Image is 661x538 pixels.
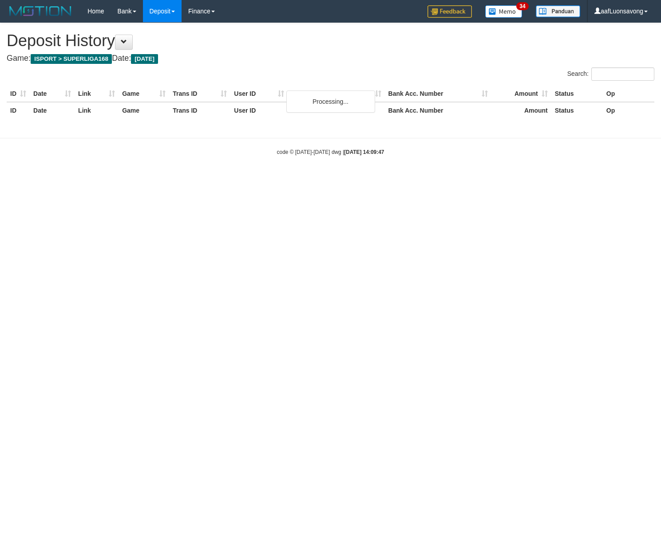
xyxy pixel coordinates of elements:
[31,54,112,64] span: ISPORT > SUPERLIGA168
[30,102,75,118] th: Date
[591,67,654,81] input: Search:
[169,86,230,102] th: Trans ID
[7,102,30,118] th: ID
[230,86,288,102] th: User ID
[551,102,603,118] th: Status
[567,67,654,81] label: Search:
[7,4,74,18] img: MOTION_logo.png
[516,2,528,10] span: 34
[427,5,472,18] img: Feedback.jpg
[7,86,30,102] th: ID
[30,86,75,102] th: Date
[286,90,375,113] div: Processing...
[119,86,169,102] th: Game
[7,32,654,50] h1: Deposit History
[169,102,230,118] th: Trans ID
[7,54,654,63] h4: Game: Date:
[603,86,654,102] th: Op
[603,102,654,118] th: Op
[230,102,288,118] th: User ID
[288,86,384,102] th: Bank Acc. Name
[485,5,522,18] img: Button%20Memo.svg
[551,86,603,102] th: Status
[491,86,551,102] th: Amount
[277,149,384,155] small: code © [DATE]-[DATE] dwg |
[75,102,119,118] th: Link
[75,86,119,102] th: Link
[385,86,491,102] th: Bank Acc. Number
[131,54,158,64] span: [DATE]
[536,5,580,17] img: panduan.png
[385,102,491,118] th: Bank Acc. Number
[491,102,551,118] th: Amount
[344,149,384,155] strong: [DATE] 14:09:47
[119,102,169,118] th: Game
